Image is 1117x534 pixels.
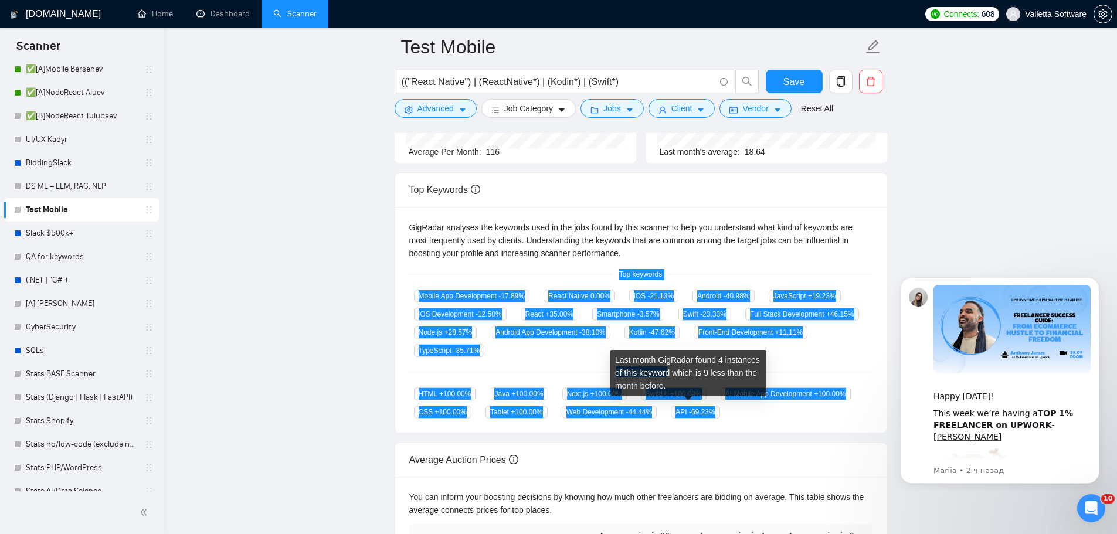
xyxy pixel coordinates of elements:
input: Scanner name... [401,32,863,62]
button: idcardVendorcaret-down [719,99,791,118]
a: homeHome [138,9,173,19]
span: holder [144,369,154,379]
a: Slack $500k+ [26,222,137,245]
span: HTML [414,387,476,400]
span: CSS [414,406,471,419]
span: holder [144,111,154,121]
img: logo [10,5,18,24]
span: Front-End Development [694,326,807,339]
button: search [735,70,759,93]
span: Other keywords [609,366,672,377]
span: holder [144,416,154,426]
button: delete [859,70,882,93]
span: holder [144,299,154,308]
span: holder [144,393,154,402]
span: Android App Development [491,326,610,339]
div: Top Keywords [409,173,872,206]
span: iOS [629,290,678,302]
span: holder [144,158,154,168]
span: info-circle [720,78,728,86]
span: SwiftUI [641,387,707,400]
button: userClientcaret-down [649,99,715,118]
span: +100.00 % [511,408,542,416]
span: Job Category [504,102,553,115]
span: holder [144,440,154,449]
span: holder [144,88,154,97]
a: Stats AI/Data Science [26,479,137,503]
span: holder [144,182,154,191]
span: 10 [1101,494,1115,504]
a: CyberSecurity [26,315,137,339]
span: double-left [140,506,151,518]
a: searchScanner [273,9,317,19]
span: Mobile App Development [414,290,529,302]
span: caret-down [626,106,634,114]
span: API [671,406,719,419]
img: :excited: [51,182,126,257]
button: copy [829,70,853,93]
span: idcard [729,106,738,114]
a: BiddingSlack [26,151,137,175]
span: -17.89 % [498,292,525,300]
span: info-circle [471,185,480,194]
a: [A] [PERSON_NAME] [26,292,137,315]
span: 608 [982,8,994,21]
a: QA for keywords [26,245,137,268]
span: 0.00 % [590,292,610,300]
span: copy [830,76,852,87]
span: +100.00 % [670,390,701,398]
span: iOS Development [414,308,507,321]
span: Web Development [562,406,657,419]
span: Client [671,102,692,115]
span: holder [144,275,154,285]
span: Average Per Month: [409,147,481,157]
span: +35.00 % [545,310,573,318]
span: TypeScript [414,344,485,357]
span: Save [783,74,804,89]
span: -35.71 % [454,346,480,355]
span: -23.33 % [700,310,726,318]
a: SQLs [26,339,137,362]
a: (.NET | "C#") [26,268,137,292]
span: edit [865,39,881,55]
span: caret-down [558,106,566,114]
span: Node.js [414,326,477,339]
span: -40.98 % [724,292,750,300]
span: +100.00 % [435,408,467,416]
button: barsJob Categorycaret-down [481,99,576,118]
a: Stats BASE Scanner [26,362,137,386]
span: 116 [486,147,500,157]
a: Test Mobile [26,198,137,222]
span: caret-down [697,106,705,114]
div: Average Auction Prices [409,443,872,477]
span: setting [1094,9,1112,19]
span: +28.57 % [444,328,473,336]
a: ✅[A]Mobile Bersenev [26,57,137,81]
a: DS ML + LLM, RAG, NLP [26,175,137,198]
a: Stats Shopify [26,409,137,433]
span: setting [405,106,413,114]
a: Stats (Django | Flask | FastAPI) [26,386,137,409]
div: You can inform your boosting decisions by knowing how much other freelancers are bidding on avera... [409,491,872,516]
span: +100.00 % [590,390,622,398]
span: Last month's average: [660,147,740,157]
span: +100.00 % [511,390,543,398]
span: user [1009,10,1017,18]
a: Stats no/low-code (exclude n8n) [26,433,137,456]
span: -12.50 % [476,310,502,318]
span: Next.js [562,387,627,400]
span: +100.00 % [814,390,846,398]
button: setting [1094,5,1112,23]
span: -47.62 % [649,328,675,336]
p: Message from Mariia, sent 2 ч назад [51,199,208,209]
span: holder [144,463,154,472]
span: -3.57 % [637,310,660,318]
span: React [521,308,578,321]
span: 18.64 [745,147,765,157]
span: caret-down [459,106,467,114]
